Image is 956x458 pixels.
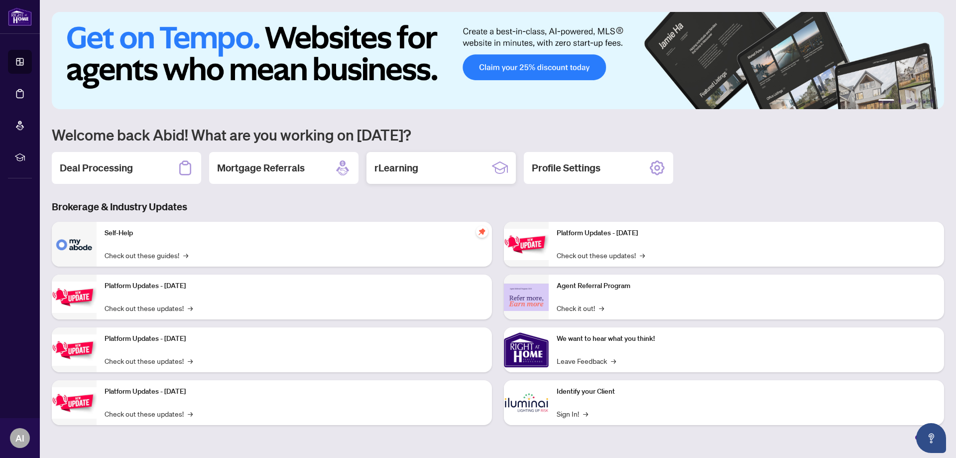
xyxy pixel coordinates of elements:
[105,228,484,239] p: Self-Help
[557,281,936,292] p: Agent Referral Program
[15,431,24,445] span: AI
[52,200,944,214] h3: Brokerage & Industry Updates
[557,386,936,397] p: Identify your Client
[532,161,600,175] h2: Profile Settings
[557,355,616,366] a: Leave Feedback→
[504,327,549,372] img: We want to hear what you think!
[878,99,894,103] button: 1
[105,303,193,313] a: Check out these updates!→
[217,161,305,175] h2: Mortgage Referrals
[8,7,32,26] img: logo
[105,333,484,344] p: Platform Updates - [DATE]
[504,229,549,260] img: Platform Updates - June 23, 2025
[599,303,604,313] span: →
[916,423,946,453] button: Open asap
[105,386,484,397] p: Platform Updates - [DATE]
[504,380,549,425] img: Identify your Client
[583,408,588,419] span: →
[60,161,133,175] h2: Deal Processing
[183,250,188,261] span: →
[105,281,484,292] p: Platform Updates - [DATE]
[611,355,616,366] span: →
[898,99,902,103] button: 2
[476,226,488,238] span: pushpin
[557,408,588,419] a: Sign In!→
[557,228,936,239] p: Platform Updates - [DATE]
[52,12,944,109] img: Slide 0
[52,125,944,144] h1: Welcome back Abid! What are you working on [DATE]?
[930,99,934,103] button: 6
[52,334,97,366] img: Platform Updates - July 21, 2025
[52,282,97,313] img: Platform Updates - September 16, 2025
[914,99,918,103] button: 4
[52,222,97,267] img: Self-Help
[52,387,97,419] img: Platform Updates - July 8, 2025
[188,355,193,366] span: →
[557,303,604,313] a: Check it out!→
[105,408,193,419] a: Check out these updates!→
[557,250,645,261] a: Check out these updates!→
[922,99,926,103] button: 5
[640,250,645,261] span: →
[557,333,936,344] p: We want to hear what you think!
[374,161,418,175] h2: rLearning
[105,250,188,261] a: Check out these guides!→
[188,303,193,313] span: →
[105,355,193,366] a: Check out these updates!→
[906,99,910,103] button: 3
[188,408,193,419] span: →
[504,284,549,311] img: Agent Referral Program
